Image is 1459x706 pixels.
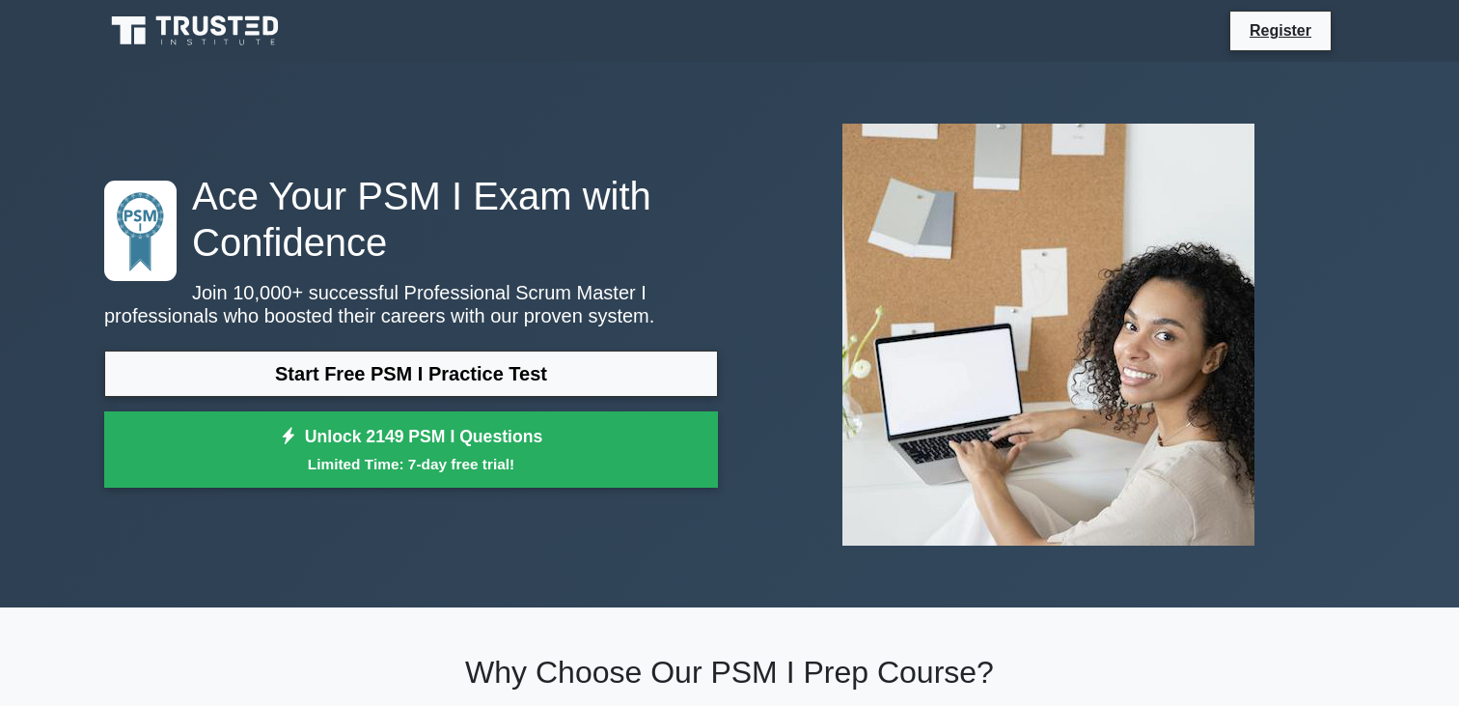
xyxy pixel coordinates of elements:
a: Unlock 2149 PSM I QuestionsLimited Time: 7-day free trial! [104,411,718,489]
a: Start Free PSM I Practice Test [104,351,718,397]
a: Register [1238,18,1323,42]
h1: Ace Your PSM I Exam with Confidence [104,173,718,266]
h2: Why Choose Our PSM I Prep Course? [104,654,1355,691]
small: Limited Time: 7-day free trial! [128,453,694,475]
p: Join 10,000+ successful Professional Scrum Master I professionals who boosted their careers with ... [104,281,718,327]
